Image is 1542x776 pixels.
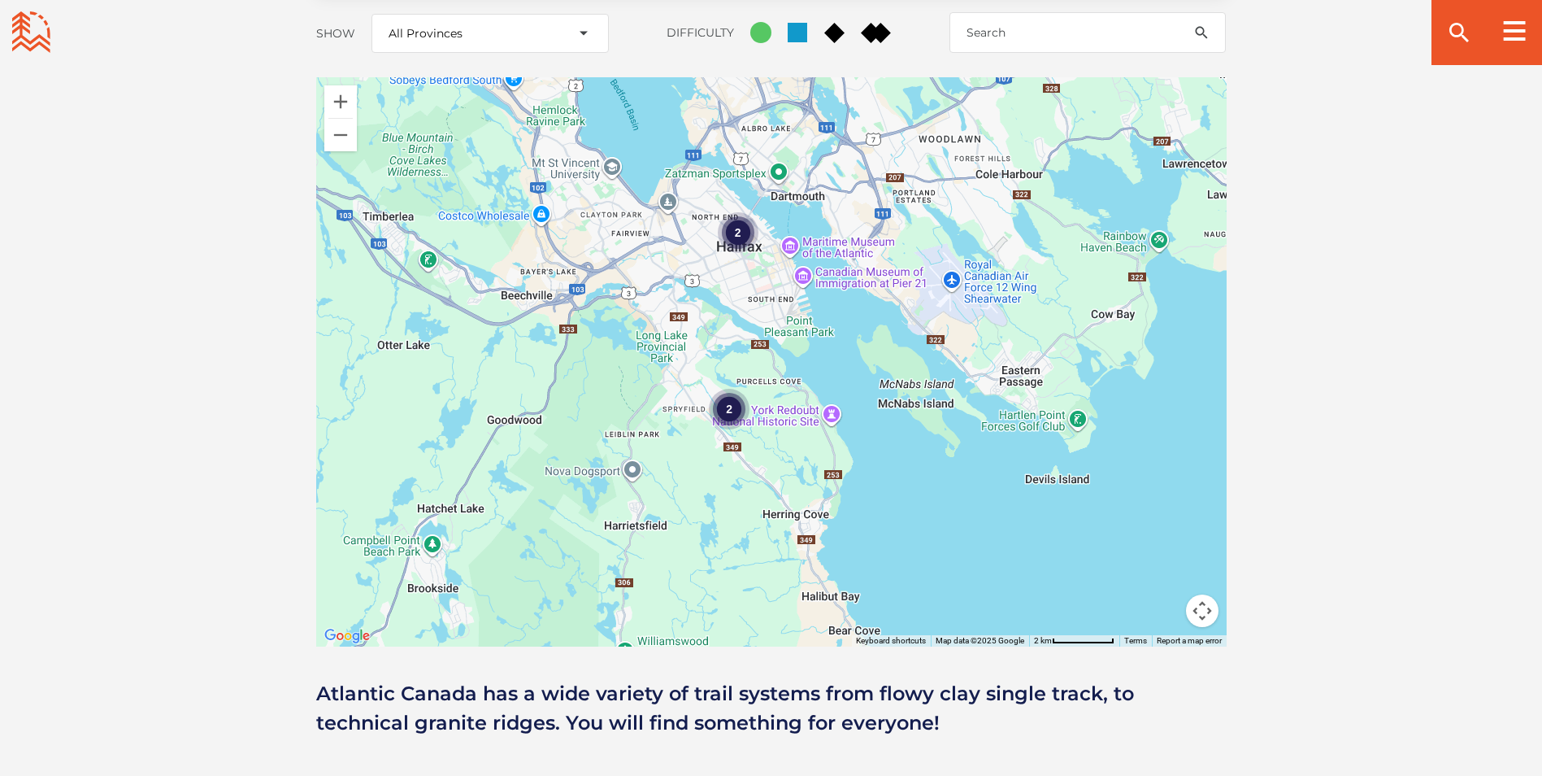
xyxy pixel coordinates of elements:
[1193,24,1210,41] ion-icon: search
[1446,20,1472,46] ion-icon: search
[1124,636,1147,645] a: Terms (opens in new tab)
[320,626,374,647] a: Open this area in Google Maps (opens a new window)
[316,679,1227,738] p: Atlantic Canada has a wide variety of trail systems from flowy clay single track, to technical gr...
[324,119,357,151] button: Zoom out
[717,212,758,253] div: 2
[936,636,1024,645] span: Map data ©2025 Google
[1029,635,1119,647] button: Map Scale: 2 km per 73 pixels
[709,389,749,429] div: 2
[316,26,355,41] label: Show
[324,85,357,118] button: Zoom in
[667,25,734,40] label: Difficulty
[856,635,926,647] button: Keyboard shortcuts
[949,12,1226,53] input: Search
[1157,636,1222,645] a: Report a map error
[320,626,374,647] img: Google
[1177,12,1226,53] button: search
[1186,595,1218,627] button: Map camera controls
[1034,636,1052,645] span: 2 km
